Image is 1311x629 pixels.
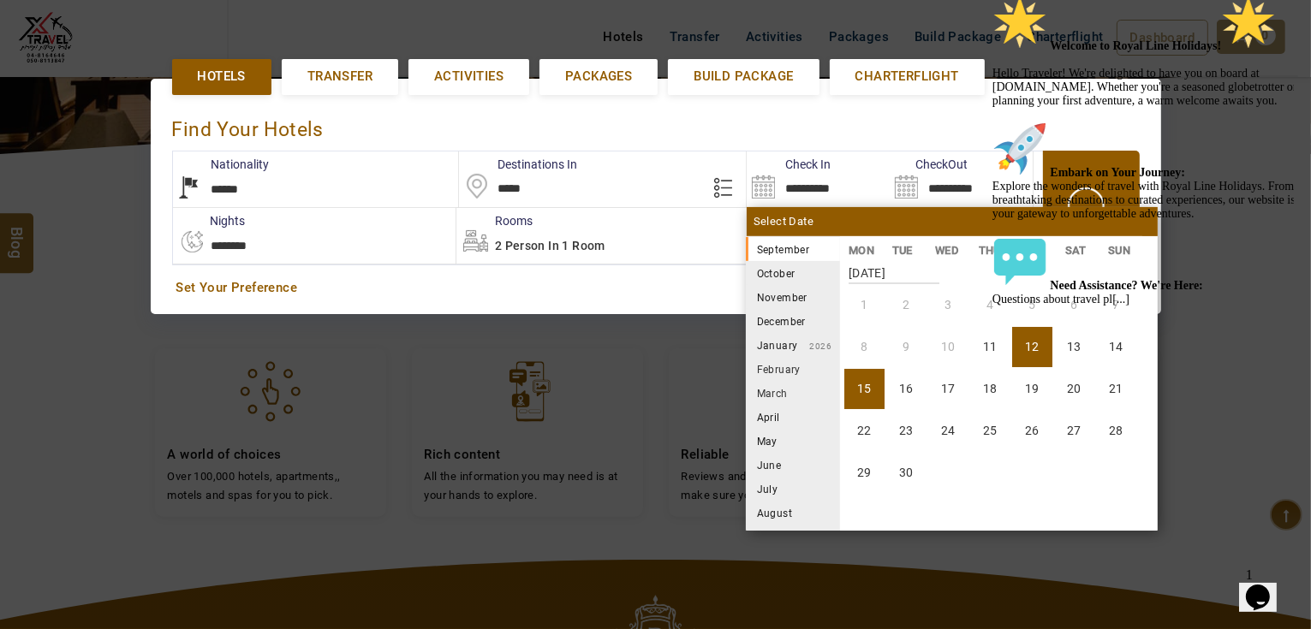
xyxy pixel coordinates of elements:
[970,327,1010,367] li: Thursday, 11 September 2025
[840,241,884,259] li: MON
[565,68,632,86] span: Packages
[65,51,291,64] strong: Welcome to Royal Line Holidays!
[927,241,970,259] li: WED
[746,261,840,285] li: October
[235,7,290,62] img: :star2:
[886,411,927,451] li: Tuesday, 23 September 2025
[746,501,840,525] li: August
[747,156,831,173] label: Check In
[747,207,1158,236] div: Select Date
[746,333,840,357] li: January
[495,239,605,252] span: 2 Person in 1 Room
[434,68,504,86] span: Activities
[844,453,885,493] li: Monday, 29 September 2025
[886,453,927,493] li: Tuesday, 30 September 2025
[809,246,929,255] small: 2025
[746,453,840,477] li: June
[970,411,1010,451] li: Thursday, 25 September 2025
[798,341,832,351] small: 2026
[1239,561,1294,612] iframe: chat widget
[459,156,577,173] label: Destinations In
[928,369,968,409] li: Wednesday, 17 September 2025
[668,59,819,94] a: Build Package
[282,59,398,94] a: Transfer
[7,7,62,62] img: :star2:
[830,59,985,94] a: Charterflight
[456,212,533,229] label: Rooms
[746,405,840,429] li: April
[855,68,959,86] span: Charterflight
[747,151,890,207] input: Search
[746,429,840,453] li: May
[7,246,62,301] img: :speech_balloon:
[746,381,840,405] li: March
[883,241,927,259] li: TUE
[7,7,315,318] div: 🌟 Welcome to Royal Line Holidays!🌟Hello Traveler! We're delighted to have you on board at [DOMAIN...
[408,59,529,94] a: Activities
[539,59,658,94] a: Packages
[746,309,840,333] li: December
[886,369,927,409] li: Tuesday, 16 September 2025
[7,51,312,317] span: Hello Traveler! We're delighted to have you on board at [DOMAIN_NAME]. Whether you're a seasoned ...
[198,68,246,86] span: Hotels
[173,156,270,173] label: Nationality
[970,369,1010,409] li: Thursday, 18 September 2025
[694,68,793,86] span: Build Package
[849,253,939,284] strong: [DATE]
[746,357,840,381] li: February
[172,212,246,229] label: nights
[844,369,885,409] li: Monday, 15 September 2025
[65,178,200,191] strong: Embark on Your Journey:
[746,477,840,501] li: July
[890,151,1033,207] input: Search
[928,411,968,451] li: Wednesday, 24 September 2025
[746,285,840,309] li: November
[307,68,372,86] span: Transfer
[172,59,271,94] a: Hotels
[65,291,218,304] strong: Need Assistance? We're Here:
[7,134,62,188] img: :rocket:
[176,279,1135,297] a: Set Your Preference
[746,237,840,261] li: September
[172,100,1140,151] div: Find Your Hotels
[844,411,885,451] li: Monday, 22 September 2025
[890,156,968,173] label: CheckOut
[969,241,1013,259] li: THU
